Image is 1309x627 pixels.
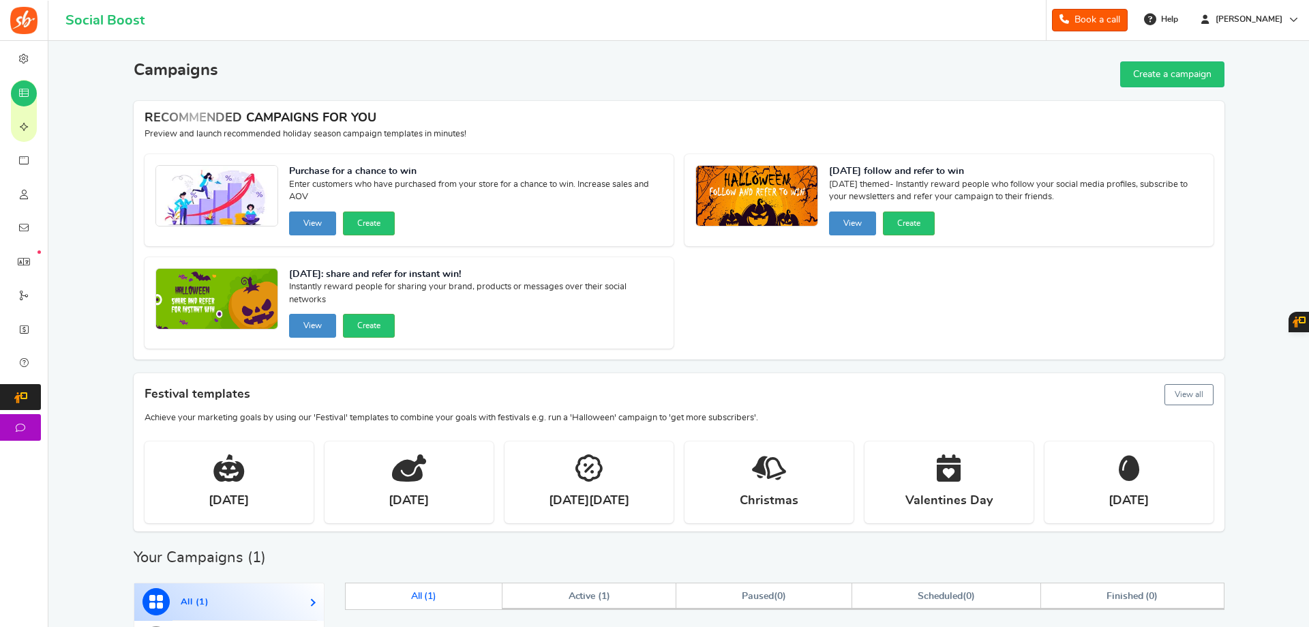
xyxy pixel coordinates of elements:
[209,493,249,510] strong: [DATE]
[883,212,935,235] button: Create
[742,592,786,601] span: ( )
[10,7,37,34] img: Social Boost
[1107,592,1158,601] span: Finished ( )
[569,592,611,601] span: Active ( )
[289,179,663,206] span: Enter customers who have purchased from your store for a chance to win. Increase sales and AOV
[145,412,1214,424] p: Achieve your marketing goals by using our 'Festival' templates to combine your goals with festiva...
[740,493,798,510] strong: Christmas
[918,592,963,601] span: Scheduled
[918,592,974,601] span: ( )
[289,314,336,338] button: View
[1109,493,1149,510] strong: [DATE]
[181,598,209,607] span: All ( )
[289,281,663,308] span: Instantly reward people for sharing your brand, products or messages over their social networks
[65,13,145,28] h1: Social Boost
[601,592,607,601] span: 1
[289,268,663,282] strong: [DATE]: share and refer for instant win!
[966,592,972,601] span: 0
[829,212,876,235] button: View
[829,179,1203,206] span: [DATE] themed- Instantly reward people who follow your social media profiles, subscribe to your n...
[742,592,774,601] span: Paused
[199,598,205,607] span: 1
[156,269,277,330] img: Recommended Campaigns
[145,112,1214,126] h4: RECOMMENDED CAMPAIGNS FOR YOU
[1120,61,1224,87] a: Create a campaign
[1210,14,1288,25] span: [PERSON_NAME]
[343,212,395,235] button: Create
[156,166,277,227] img: Recommended Campaigns
[134,551,266,564] h2: Your Campaigns ( )
[145,128,1214,141] p: Preview and launch recommended holiday season campaign templates in minutes!
[411,592,437,601] span: All ( )
[696,166,817,227] img: Recommended Campaigns
[1164,384,1214,405] button: View all
[289,165,663,179] strong: Purchase for a chance to win
[343,314,395,338] button: Create
[829,165,1203,179] strong: [DATE] follow and refer to win
[1139,8,1185,30] a: Help
[1052,9,1128,31] a: Book a call
[145,381,1214,408] h4: Festival templates
[1149,592,1154,601] span: 0
[289,212,336,235] button: View
[905,493,993,510] strong: Valentines Day
[37,250,41,254] em: New
[134,61,218,79] h2: Campaigns
[777,592,783,601] span: 0
[427,592,433,601] span: 1
[252,550,261,565] span: 1
[1158,14,1178,25] span: Help
[389,493,429,510] strong: [DATE]
[549,493,629,510] strong: [DATE][DATE]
